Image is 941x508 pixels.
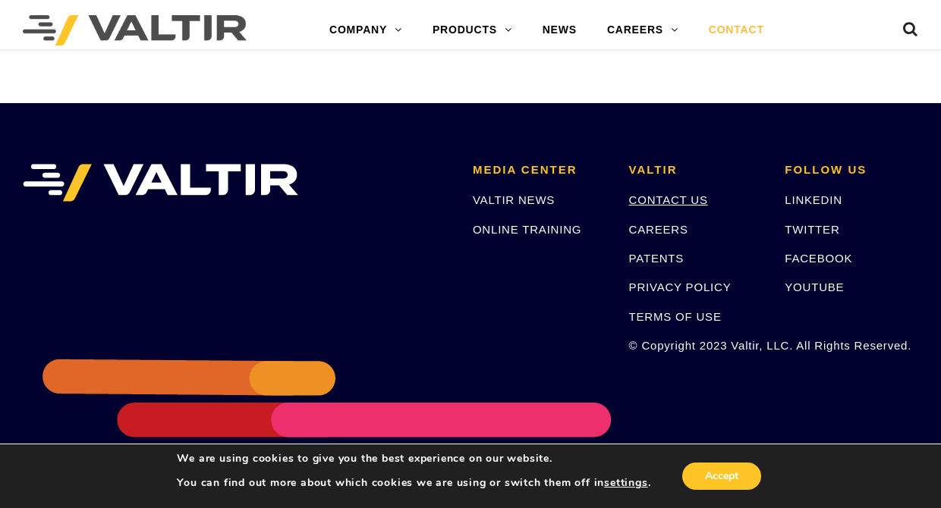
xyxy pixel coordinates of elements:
button: settings [604,476,647,490]
a: COMPANY [314,15,417,45]
a: TERMS OF USE [629,310,722,323]
h2: FOLLOW US [785,164,918,177]
a: TWITTER [785,223,839,236]
a: CAREERS [629,223,688,236]
a: ONLINE TRAINING [473,223,581,236]
p: We are using cookies to give you the best experience on our website. [177,452,650,466]
button: Accept [682,463,761,490]
a: PRODUCTS [417,15,527,45]
a: CONTACT [694,15,779,45]
a: PRIVACY POLICY [629,281,732,293]
a: VALTIR NEWS [473,193,555,206]
a: FACEBOOK [785,252,852,265]
a: YOUTUBE [785,281,844,293]
a: NEWS [527,15,592,45]
p: © Copyright 2023 Valtir, LLC. All Rights Reserved. [629,337,763,354]
h2: VALTIR [629,164,763,177]
a: PATENTS [629,252,685,265]
img: Valtir [23,15,247,45]
h2: MEDIA CENTER [473,164,606,177]
p: You can find out more about which cookies we are using or switch them off in . [177,476,650,490]
a: LINKEDIN [785,193,842,206]
a: CONTACT US [629,193,708,206]
a: CAREERS [592,15,694,45]
img: VALTIR [23,164,298,202]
